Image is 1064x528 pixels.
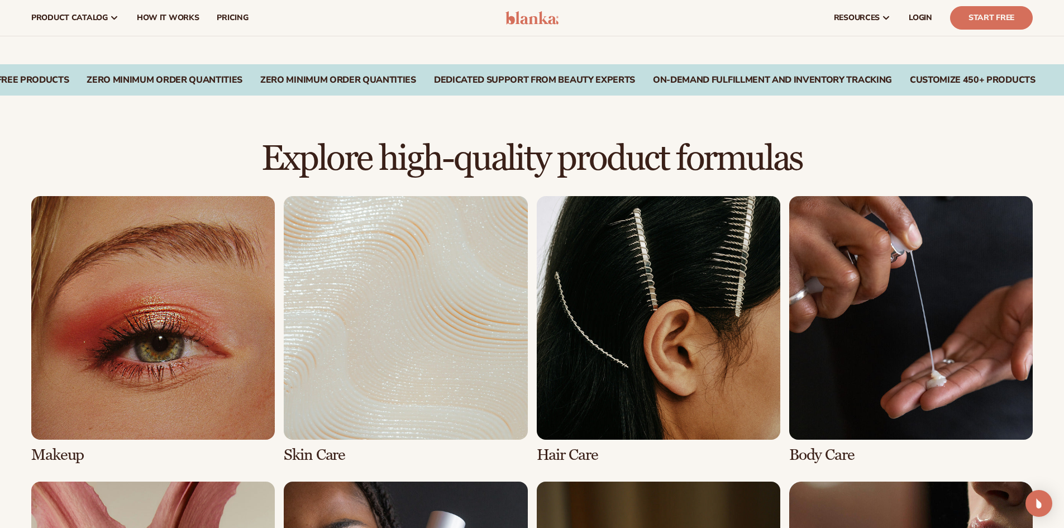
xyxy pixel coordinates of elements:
h3: Body Care [789,446,1033,464]
span: How It Works [137,13,199,22]
div: 1 / 8 [31,196,275,464]
h3: Hair Care [537,446,780,464]
h2: Explore high-quality product formulas [31,140,1033,178]
span: LOGIN [909,13,932,22]
div: Zero Minimum Order QuantitieS [87,75,242,85]
div: Dedicated Support From Beauty Experts [434,75,635,85]
div: On-Demand Fulfillment and Inventory Tracking [653,75,892,85]
h3: Skin Care [284,446,527,464]
div: 2 / 8 [284,196,527,464]
div: Open Intercom Messenger [1025,490,1052,517]
h3: Makeup [31,446,275,464]
div: 3 / 8 [537,196,780,464]
span: resources [834,13,880,22]
span: product catalog [31,13,108,22]
img: logo [505,11,559,25]
div: Zero Minimum Order QuantitieS [260,75,416,85]
span: pricing [217,13,248,22]
a: Start Free [950,6,1033,30]
div: 4 / 8 [789,196,1033,464]
div: CUSTOMIZE 450+ PRODUCTS [910,75,1036,85]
